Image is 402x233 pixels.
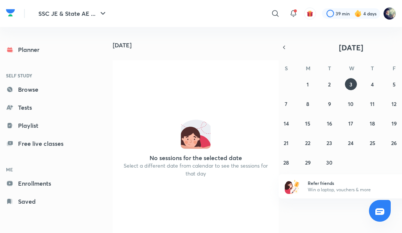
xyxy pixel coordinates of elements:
abbr: September 23, 2025 [326,139,332,147]
abbr: Friday [393,65,396,72]
h4: [DATE] [113,42,285,48]
button: September 12, 2025 [388,98,400,110]
abbr: September 3, 2025 [349,81,352,88]
abbr: Monday [306,65,310,72]
button: September 2, 2025 [323,78,336,90]
button: September 29, 2025 [302,156,314,168]
abbr: September 4, 2025 [371,81,374,88]
button: September 1, 2025 [302,78,314,90]
abbr: September 25, 2025 [370,139,375,147]
abbr: September 7, 2025 [285,100,287,107]
button: September 18, 2025 [366,117,378,129]
img: Akhilesh Anand [383,7,396,20]
h6: Refer friends [308,180,400,186]
abbr: September 9, 2025 [328,100,331,107]
h4: No sessions for the selected date [150,155,242,161]
abbr: September 8, 2025 [306,100,309,107]
abbr: September 12, 2025 [391,100,396,107]
img: avatar [307,10,313,17]
abbr: September 17, 2025 [348,120,353,127]
button: September 9, 2025 [323,98,336,110]
button: September 17, 2025 [345,117,357,129]
button: September 10, 2025 [345,98,357,110]
button: September 23, 2025 [323,137,336,149]
img: referral [285,179,300,194]
abbr: September 29, 2025 [305,159,311,166]
button: September 15, 2025 [302,117,314,129]
img: No events [181,119,211,149]
button: SSC JE & State AE ... [34,6,112,21]
p: Win a laptop, vouchers & more [308,186,400,193]
a: Company Logo [6,7,15,20]
button: avatar [304,8,316,20]
abbr: September 11, 2025 [370,100,375,107]
abbr: September 1, 2025 [307,81,309,88]
button: September 19, 2025 [388,117,400,129]
button: September 21, 2025 [280,137,292,149]
abbr: September 5, 2025 [393,81,396,88]
abbr: September 28, 2025 [283,159,289,166]
abbr: September 30, 2025 [326,159,332,166]
button: September 8, 2025 [302,98,314,110]
button: September 16, 2025 [323,117,336,129]
button: September 14, 2025 [280,117,292,129]
abbr: September 10, 2025 [348,100,354,107]
abbr: Wednesday [349,65,354,72]
abbr: September 18, 2025 [370,120,375,127]
button: September 24, 2025 [345,137,357,149]
abbr: September 19, 2025 [391,120,397,127]
abbr: September 15, 2025 [305,120,310,127]
button: September 11, 2025 [366,98,378,110]
abbr: September 14, 2025 [284,120,289,127]
abbr: Tuesday [328,65,331,72]
abbr: Sunday [285,65,288,72]
span: [DATE] [339,42,363,53]
button: September 3, 2025 [345,78,357,90]
button: September 25, 2025 [366,137,378,149]
abbr: Thursday [371,65,374,72]
p: Select a different date from calendar to see the sessions for that day [122,162,270,177]
abbr: September 26, 2025 [391,139,397,147]
button: September 30, 2025 [323,156,336,168]
abbr: September 16, 2025 [327,120,332,127]
button: September 28, 2025 [280,156,292,168]
abbr: September 21, 2025 [284,139,289,147]
abbr: September 2, 2025 [328,81,331,88]
img: Company Logo [6,7,15,18]
button: September 22, 2025 [302,137,314,149]
button: September 7, 2025 [280,98,292,110]
button: September 26, 2025 [388,137,400,149]
abbr: September 22, 2025 [305,139,310,147]
img: streak [354,10,362,17]
abbr: September 24, 2025 [348,139,354,147]
button: September 5, 2025 [388,78,400,90]
button: September 4, 2025 [366,78,378,90]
